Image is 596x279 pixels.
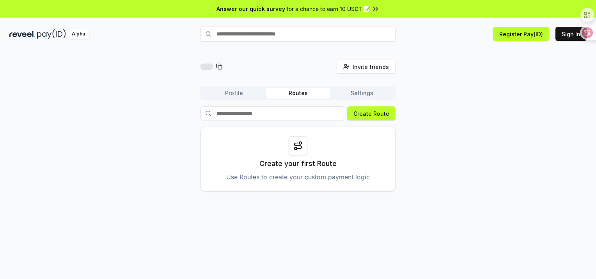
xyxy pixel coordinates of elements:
button: Invite friends [337,60,396,74]
span: Invite friends [353,63,389,71]
button: Register Pay(ID) [493,27,549,41]
button: Profile [202,88,266,99]
span: for a chance to earn 10 USDT 📝 [287,5,370,13]
span: Answer our quick survey [216,5,285,13]
img: reveel_dark [9,29,35,39]
p: Use Routes to create your custom payment logic [226,172,370,182]
button: Sign In [555,27,587,41]
button: Settings [330,88,394,99]
button: Create Route [347,106,396,120]
div: Alpha [67,29,89,39]
button: Routes [266,88,330,99]
p: Create your first Route [259,158,337,169]
img: pay_id [37,29,66,39]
